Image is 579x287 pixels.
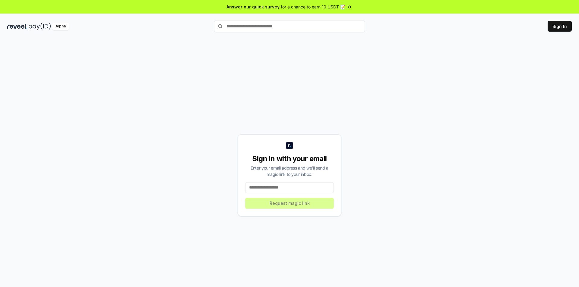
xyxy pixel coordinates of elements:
[7,23,27,30] img: reveel_dark
[245,165,334,177] div: Enter your email address and we’ll send a magic link to your inbox.
[286,142,293,149] img: logo_small
[281,4,345,10] span: for a chance to earn 10 USDT 📝
[226,4,280,10] span: Answer our quick survey
[52,23,69,30] div: Alpha
[29,23,51,30] img: pay_id
[548,21,572,32] button: Sign In
[245,154,334,164] div: Sign in with your email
